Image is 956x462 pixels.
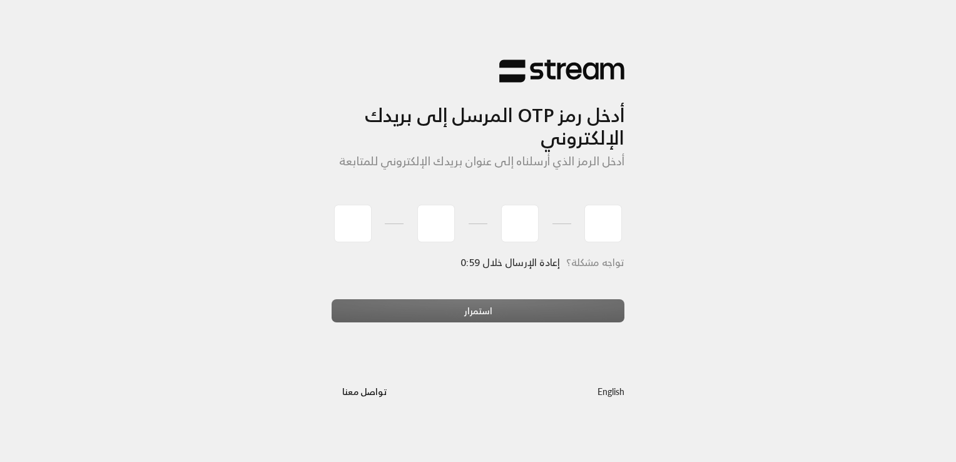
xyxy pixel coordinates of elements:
[566,254,624,271] span: تواجه مشكلة؟
[332,83,624,149] h3: أدخل رمز OTP المرسل إلى بريدك الإلكتروني
[461,254,560,271] span: إعادة الإرسال خلال 0:59
[499,59,624,83] img: Stream Logo
[332,384,397,399] a: تواصل معنا
[332,155,624,168] h5: أدخل الرمز الذي أرسلناه إلى عنوان بريدك الإلكتروني للمتابعة
[332,379,397,403] button: تواصل معنا
[597,379,624,403] a: English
